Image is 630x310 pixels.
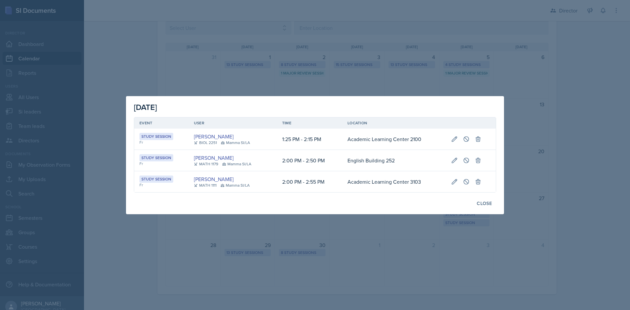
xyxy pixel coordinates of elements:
[139,154,173,161] div: Study Session
[277,171,342,192] td: 2:00 PM - 2:55 PM
[477,201,492,206] div: Close
[139,133,173,140] div: Study Session
[277,129,342,150] td: 1:25 PM - 2:15 PM
[221,140,250,146] div: Mamma SI/LA
[472,198,496,209] button: Close
[134,101,496,113] div: [DATE]
[189,117,277,129] th: User
[139,182,183,188] div: Fr
[194,154,234,162] a: [PERSON_NAME]
[277,150,342,171] td: 2:00 PM - 2:50 PM
[277,117,342,129] th: Time
[342,171,446,192] td: Academic Learning Center 3103
[194,175,234,183] a: [PERSON_NAME]
[194,140,217,146] div: BIOL 2251
[139,161,183,167] div: Fr
[194,182,217,188] div: MATH 1111
[139,139,183,145] div: Fr
[342,150,446,171] td: English Building 252
[194,133,234,140] a: [PERSON_NAME]
[134,117,189,129] th: Event
[139,176,173,183] div: Study Session
[342,129,446,150] td: Academic Learning Center 2100
[342,117,446,129] th: Location
[194,161,218,167] div: MATH 1179
[220,182,250,188] div: Mamma SI/LA
[222,161,251,167] div: Mamma SI/LA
